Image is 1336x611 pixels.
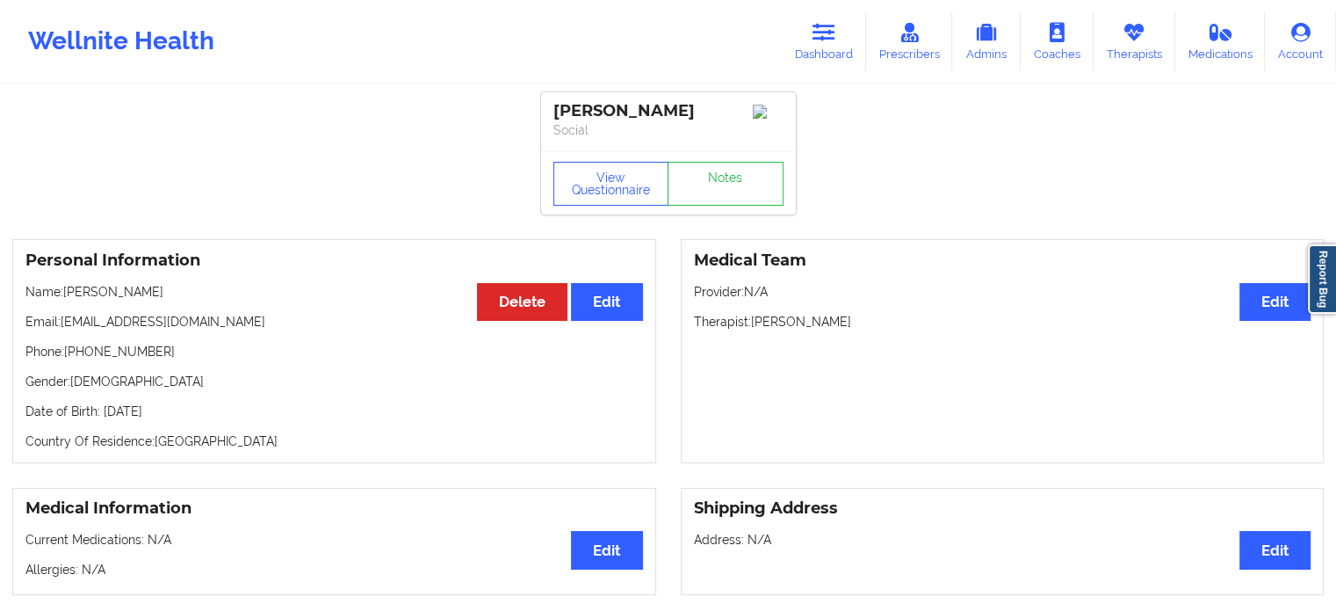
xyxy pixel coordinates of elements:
a: Therapists [1094,12,1175,70]
button: Edit [571,283,642,321]
p: Provider: N/A [694,283,1311,301]
a: Coaches [1021,12,1094,70]
h3: Medical Team [694,251,1311,271]
button: Edit [1239,531,1311,569]
p: Address: N/A [694,531,1311,549]
a: Prescribers [866,12,953,70]
div: [PERSON_NAME] [553,101,784,121]
a: Admins [952,12,1021,70]
p: Gender: [DEMOGRAPHIC_DATA] [25,373,643,390]
p: Country Of Residence: [GEOGRAPHIC_DATA] [25,433,643,450]
p: Email: [EMAIL_ADDRESS][DOMAIN_NAME] [25,313,643,331]
h3: Medical Information [25,498,643,519]
a: Medications [1175,12,1266,70]
button: Edit [571,531,642,569]
p: Current Medications: N/A [25,531,643,549]
a: Dashboard [782,12,866,70]
p: Social [553,121,784,139]
button: Delete [477,283,567,321]
a: Report Bug [1308,244,1336,314]
h3: Shipping Address [694,498,1311,519]
p: Phone: [PHONE_NUMBER] [25,343,643,360]
button: Edit [1239,283,1311,321]
a: Account [1265,12,1336,70]
p: Name: [PERSON_NAME] [25,283,643,301]
p: Allergies: N/A [25,561,643,578]
a: Notes [668,162,784,206]
button: View Questionnaire [553,162,669,206]
h3: Personal Information [25,251,643,271]
img: Image%2Fplaceholer-image.png [753,105,784,119]
p: Therapist: [PERSON_NAME] [694,313,1311,331]
p: Date of Birth: [DATE] [25,403,643,420]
